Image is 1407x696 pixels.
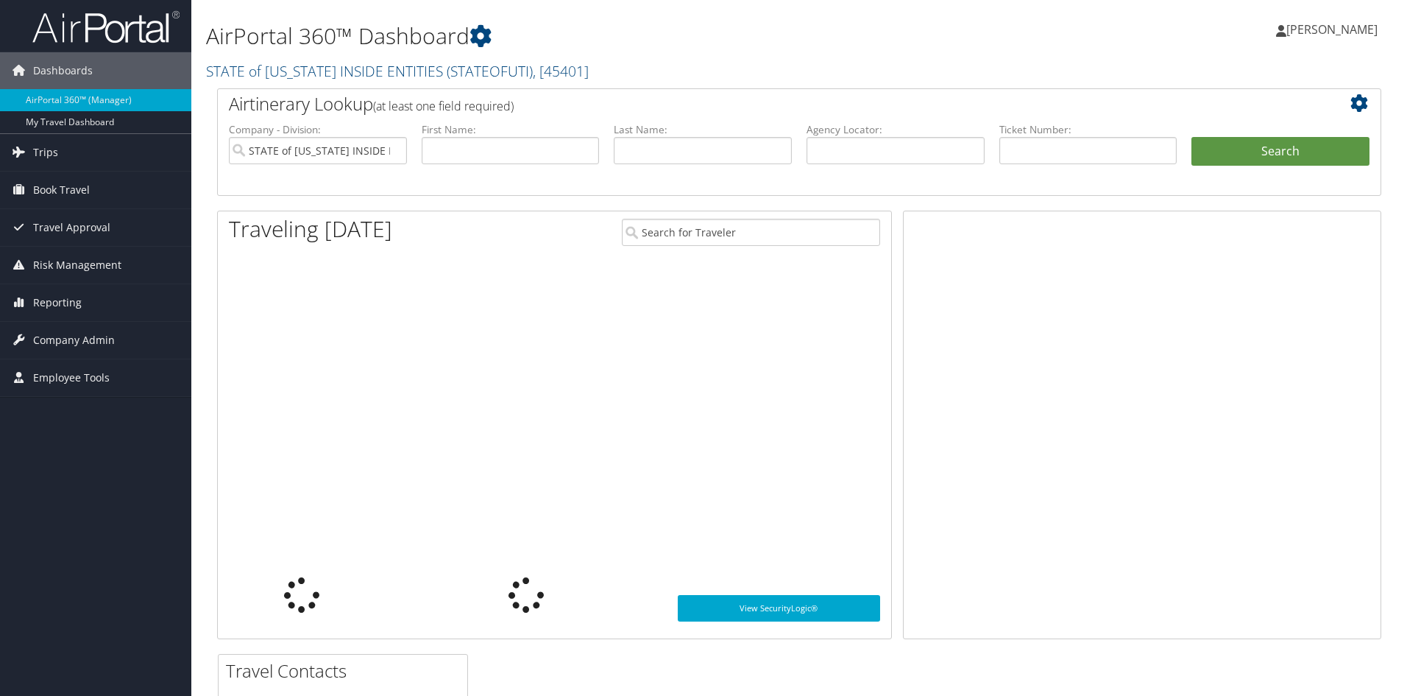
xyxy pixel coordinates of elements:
[622,219,880,246] input: Search for Traveler
[33,172,90,208] span: Book Travel
[422,122,600,137] label: First Name:
[1286,21,1378,38] span: [PERSON_NAME]
[33,322,115,359] span: Company Admin
[33,134,58,171] span: Trips
[678,595,880,622] a: View SecurityLogic®
[229,214,392,245] h1: Traveling [DATE]
[999,122,1177,137] label: Ticket Number:
[614,122,792,137] label: Last Name:
[206,61,589,81] a: STATE of [US_STATE] INSIDE ENTITIES
[533,61,589,81] span: , [ 45401 ]
[33,52,93,89] span: Dashboards
[33,359,110,396] span: Employee Tools
[447,61,533,81] span: ( STATEOFUTI )
[206,21,997,52] h1: AirPortal 360™ Dashboard
[229,122,407,137] label: Company - Division:
[1191,137,1369,166] button: Search
[229,91,1272,116] h2: Airtinerary Lookup
[32,10,180,44] img: airportal-logo.png
[373,98,514,114] span: (at least one field required)
[1276,7,1392,52] a: [PERSON_NAME]
[33,209,110,246] span: Travel Approval
[807,122,985,137] label: Agency Locator:
[33,247,121,284] span: Risk Management
[226,658,467,683] h2: Travel Contacts
[33,284,82,321] span: Reporting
